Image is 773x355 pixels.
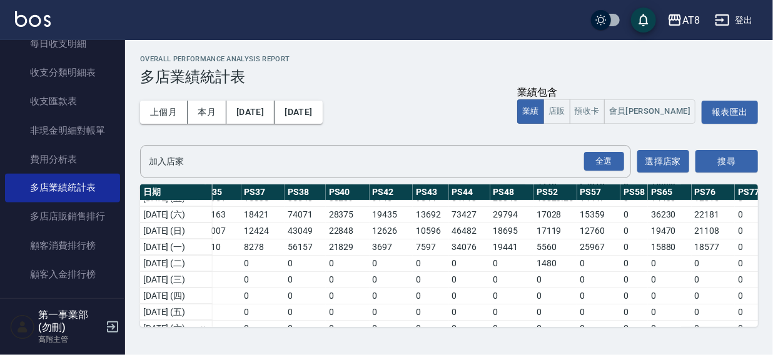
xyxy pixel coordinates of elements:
th: PS44 [449,184,490,201]
h3: 多店業績統計表 [140,68,758,86]
td: [DATE] (二) [140,255,212,271]
td: [DATE] (日) [140,222,212,239]
td: 0 [648,271,692,287]
button: 搜尋 [695,150,758,173]
td: 74071 [285,206,326,222]
td: 0 [370,287,413,304]
td: 7597 [413,239,449,255]
td: 0 [735,287,762,304]
img: Logo [15,11,51,27]
th: PS77 [735,184,762,201]
td: 22181 [692,206,735,222]
td: [DATE] (六) [140,206,212,222]
th: PS58 [620,184,648,201]
td: 0 [648,320,692,336]
td: 0 [490,271,534,287]
td: 0 [692,320,735,336]
button: 選擇店家 [637,150,689,173]
td: 17028 [533,206,577,222]
td: 0 [735,271,762,287]
td: 0 [577,287,621,304]
td: 0 [413,304,449,320]
td: 0 [692,287,735,304]
td: 0 [620,255,648,271]
th: PS65 [648,184,692,201]
td: 18695 [490,222,534,239]
td: 0 [241,271,285,287]
td: 0 [449,255,490,271]
td: 0 [370,304,413,320]
td: 0 [577,271,621,287]
th: PS35 [198,184,241,201]
a: 報表匯出 [702,105,758,117]
th: PS42 [370,184,413,201]
button: 會員[PERSON_NAME] [604,99,696,124]
td: 0 [490,304,534,320]
td: 73427 [449,206,490,222]
td: [DATE] (四) [140,287,212,304]
td: 0 [735,239,762,255]
td: 0 [370,255,413,271]
button: [DATE] [275,101,322,124]
button: 預收卡 [570,99,605,124]
input: 店家名稱 [146,151,607,172]
td: 8810 [198,239,241,255]
td: 21829 [326,239,370,255]
a: 每日收支明細 [5,29,120,58]
td: 43049 [285,222,326,239]
p: 高階主管 [38,334,102,345]
button: 店販 [543,99,570,124]
td: 15163 [198,206,241,222]
td: 8278 [241,239,285,255]
td: 0 [413,255,449,271]
td: 12626 [370,222,413,239]
td: 0 [326,271,370,287]
th: PS52 [533,184,577,201]
td: 0 [620,304,648,320]
td: 0 [577,320,621,336]
button: 本月 [188,101,226,124]
td: 0 [198,287,241,304]
td: 0 [370,320,413,336]
button: Open [582,149,627,174]
td: 0 [449,320,490,336]
td: 0 [735,320,762,336]
td: 13692 [413,206,449,222]
td: 0 [735,222,762,239]
td: 0 [370,271,413,287]
a: 顧客消費排行榜 [5,232,120,261]
td: 46482 [449,222,490,239]
td: 25967 [577,239,621,255]
a: 顧客入金排行榜 [5,261,120,289]
td: 0 [490,255,534,271]
th: PS37 [241,184,285,201]
td: 0 [490,320,534,336]
a: 收支匯款表 [5,87,120,116]
td: 0 [735,255,762,271]
td: 0 [533,320,577,336]
td: 0 [620,320,648,336]
div: 全選 [584,152,624,171]
td: 18577 [692,239,735,255]
td: 0 [285,320,326,336]
td: 19435 [370,206,413,222]
td: 3697 [370,239,413,255]
td: 0 [692,255,735,271]
td: 0 [490,287,534,304]
td: 0 [648,255,692,271]
td: 0 [241,255,285,271]
td: 0 [577,304,621,320]
img: Person [10,314,35,339]
td: 19441 [490,239,534,255]
td: 0 [413,271,449,287]
td: 0 [735,206,762,222]
td: [DATE] (五) [140,304,212,320]
td: [DATE] (六) [140,320,212,336]
td: [DATE] (三) [140,271,212,287]
td: 36230 [648,206,692,222]
td: 0 [198,271,241,287]
div: AT8 [682,12,700,28]
td: 0 [198,255,241,271]
td: 0 [620,222,648,239]
td: 0 [326,320,370,336]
